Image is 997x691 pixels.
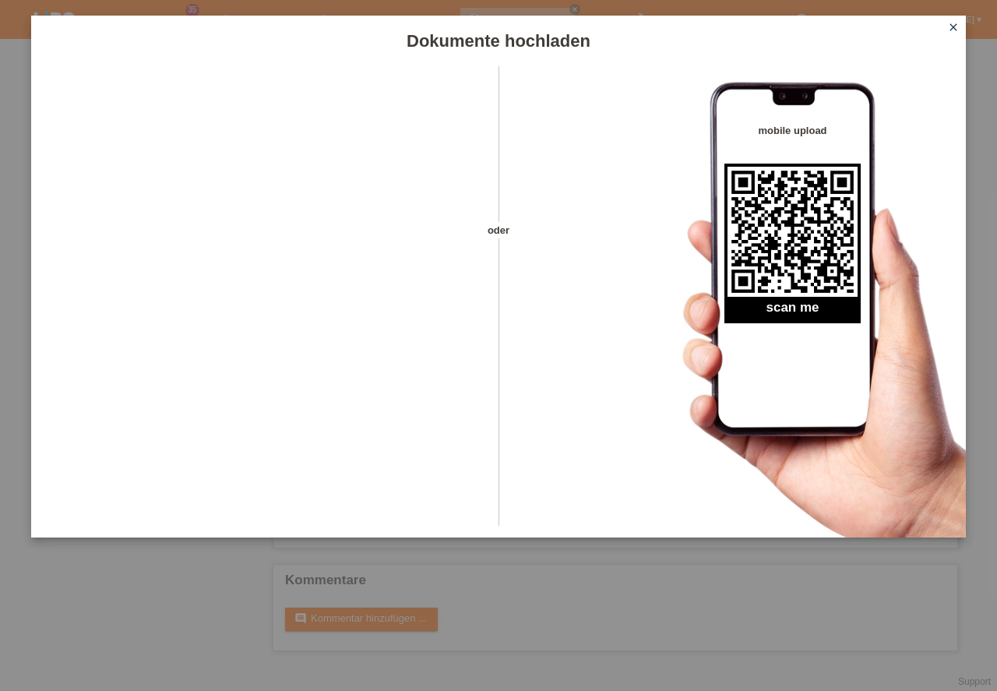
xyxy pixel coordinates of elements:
iframe: Upload [55,105,471,495]
h1: Dokumente hochladen [31,31,966,51]
a: close [943,19,964,37]
h4: mobile upload [724,125,861,136]
i: close [947,21,960,33]
span: oder [471,222,526,238]
h2: scan me [724,300,861,323]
